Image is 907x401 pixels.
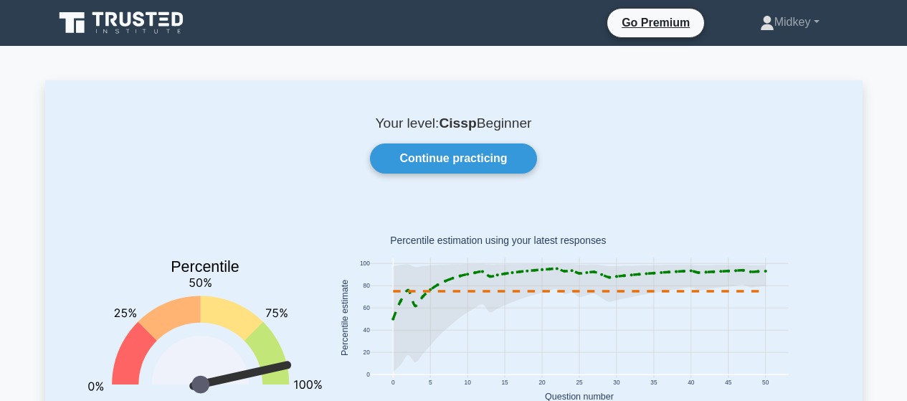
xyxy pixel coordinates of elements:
[171,258,239,275] text: Percentile
[428,379,432,386] text: 5
[688,379,695,386] text: 40
[370,143,536,174] a: Continue practicing
[363,305,370,312] text: 60
[613,14,698,32] a: Go Premium
[390,235,606,247] text: Percentile estimation using your latest responses
[359,260,369,268] text: 100
[363,283,370,290] text: 80
[613,379,620,386] text: 30
[726,8,854,37] a: Midkey
[80,115,828,132] p: Your level: Beginner
[576,379,583,386] text: 25
[538,379,546,386] text: 20
[650,379,657,386] text: 35
[391,379,394,386] text: 0
[363,349,370,357] text: 20
[762,379,769,386] text: 50
[464,379,471,386] text: 10
[363,327,370,334] text: 40
[340,280,350,356] text: Percentile estimate
[725,379,732,386] text: 45
[501,379,508,386] text: 15
[439,115,476,131] b: Cissp
[366,372,370,379] text: 0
